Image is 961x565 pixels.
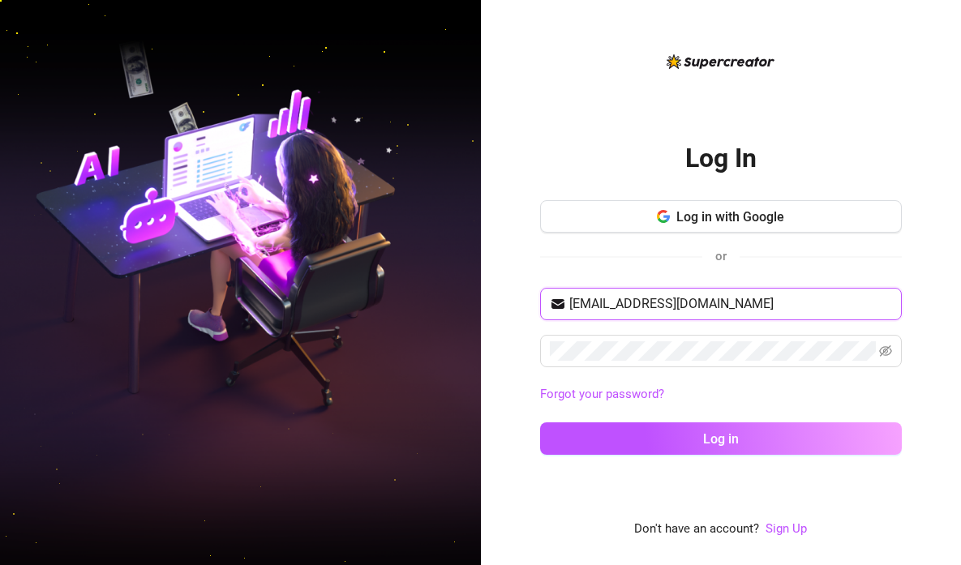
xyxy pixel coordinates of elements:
[569,294,892,314] input: Your email
[667,54,774,69] img: logo-BBDzfeDw.svg
[879,345,892,357] span: eye-invisible
[703,431,739,447] span: Log in
[540,385,902,404] a: Forgot your password?
[676,209,784,225] span: Log in with Google
[766,521,807,536] a: Sign Up
[540,387,664,401] a: Forgot your password?
[540,422,902,455] button: Log in
[540,200,902,233] button: Log in with Google
[766,520,807,539] a: Sign Up
[634,520,759,539] span: Don't have an account?
[715,249,727,263] span: or
[685,142,757,175] h2: Log In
